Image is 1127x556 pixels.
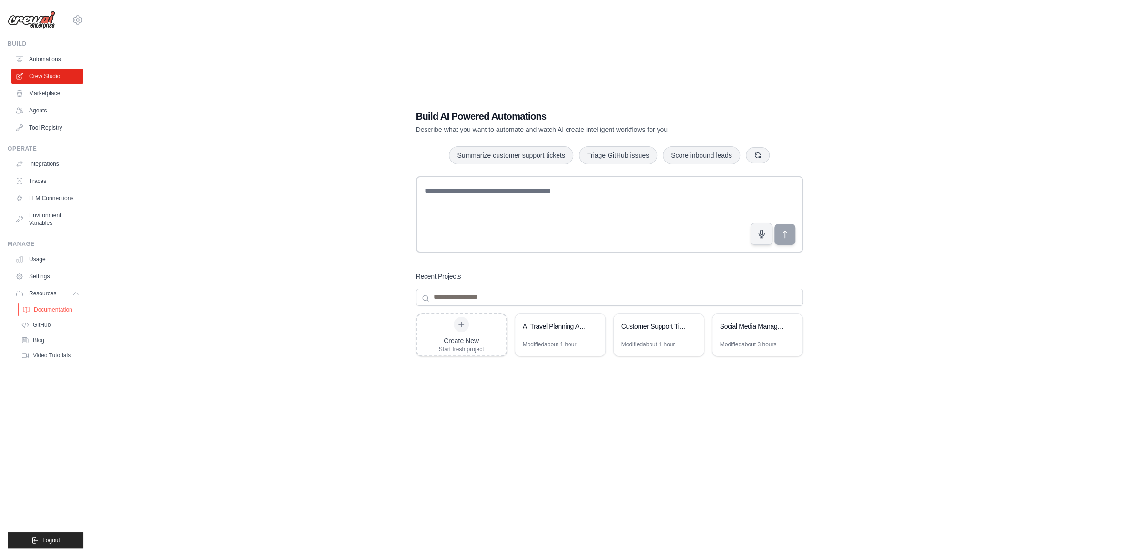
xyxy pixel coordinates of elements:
[11,269,83,284] a: Settings
[18,303,84,316] a: Documentation
[416,125,736,134] p: Describe what you want to automate and watch AI create intelligent workflows for you
[579,146,657,164] button: Triage GitHub issues
[11,286,83,301] button: Resources
[11,120,83,135] a: Tool Registry
[11,208,83,231] a: Environment Variables
[1079,510,1127,556] iframe: Chat Widget
[11,156,83,172] a: Integrations
[1079,510,1127,556] div: 聊天小组件
[34,306,72,313] span: Documentation
[523,341,577,348] div: Modified about 1 hour
[8,240,83,248] div: Manage
[11,86,83,101] a: Marketplace
[8,145,83,152] div: Operate
[621,341,675,348] div: Modified about 1 hour
[11,103,83,118] a: Agents
[33,321,51,329] span: GitHub
[8,532,83,548] button: Logout
[11,191,83,206] a: LLM Connections
[416,110,736,123] h1: Build AI Powered Automations
[17,334,83,347] a: Blog
[42,536,60,544] span: Logout
[11,173,83,189] a: Traces
[33,336,44,344] span: Blog
[11,51,83,67] a: Automations
[8,11,55,29] img: Logo
[621,322,687,331] div: Customer Support Ticket Automation
[33,352,71,359] span: Video Tutorials
[17,318,83,332] a: GitHub
[11,252,83,267] a: Usage
[720,322,785,331] div: Social Media Management Suite
[17,349,83,362] a: Video Tutorials
[8,40,83,48] div: Build
[29,290,56,297] span: Resources
[720,341,777,348] div: Modified about 3 hours
[416,272,461,281] h3: Recent Projects
[746,147,770,163] button: Get new suggestions
[663,146,740,164] button: Score inbound leads
[439,345,484,353] div: Start fresh project
[449,146,573,164] button: Summarize customer support tickets
[523,322,588,331] div: AI Travel Planning Assistant
[751,223,772,245] button: Click to speak your automation idea
[439,336,484,345] div: Create New
[11,69,83,84] a: Crew Studio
